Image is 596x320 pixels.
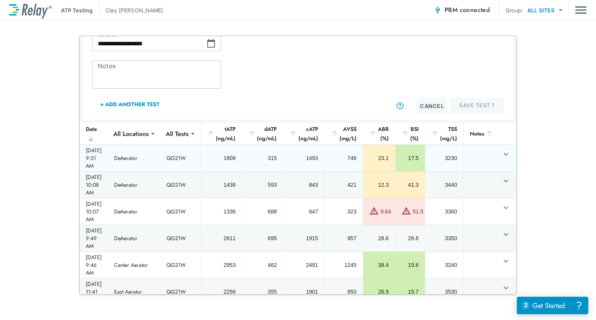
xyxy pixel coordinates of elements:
div: [DATE] 9:46 AM [86,253,102,277]
div: 15.6 [402,261,419,269]
div: TSS (mg/L) [431,124,457,143]
iframe: Resource center [517,297,588,314]
img: Connected Icon [434,6,442,14]
div: 1808 [207,154,236,162]
td: QG21W [160,145,201,171]
span: connected [460,5,490,14]
button: expand row [499,201,513,214]
div: 843 [289,181,318,189]
div: 1493 [289,154,318,162]
div: 3530 [431,288,457,296]
div: 462 [248,261,277,269]
div: 2491 [289,261,318,269]
td: QG21W [160,198,201,225]
img: LuminUltra Relay [9,2,52,19]
div: 1915 [289,234,318,242]
div: 51.5 [413,208,423,215]
td: DeAerator [108,198,160,225]
td: QG21W [160,172,201,198]
div: [DATE] 10:08 AM [86,173,102,196]
img: Warning [369,206,379,215]
div: 315 [248,154,277,162]
div: 3230 [431,154,457,162]
button: expand row [499,281,513,294]
td: QG21W [160,279,201,305]
button: + Add Another Test [92,95,167,114]
div: cATP (ng/mL) [289,124,318,143]
div: 957 [331,234,357,242]
div: dATP (ng/mL) [248,124,277,143]
button: Cancel [417,98,447,114]
div: 38.4 [369,261,389,269]
input: Choose date, selected date is Aug 29, 2025 [92,36,206,51]
img: Warning [402,206,411,215]
div: [DATE] 9:49 AM [86,227,102,250]
p: Group: [506,6,523,14]
div: 421 [331,181,357,189]
td: DeAerator [108,145,160,171]
button: Main menu [575,3,587,17]
button: expand row [499,255,513,268]
div: 3360 [431,208,457,215]
div: 647 [289,208,318,215]
div: Notes [470,129,493,138]
span: PBM [445,5,490,15]
button: PBM connected [431,2,493,18]
div: 1336 [207,208,236,215]
div: 1436 [207,181,236,189]
div: 1901 [289,288,318,296]
div: BSI (%) [401,124,419,143]
div: All Locations [108,126,154,141]
div: 950 [331,288,357,296]
div: 23.1 [369,154,389,162]
div: 2256 [207,288,236,296]
div: tATP (ng/mL) [207,124,236,143]
div: [DATE] 11:41 AM [86,280,102,303]
p: ATP Testing [61,6,93,14]
button: expand row [499,148,513,161]
div: 26.9 [369,288,389,296]
div: AVSS (mg/L) [331,124,357,143]
div: [DATE] 9:51 AM [86,146,102,170]
div: 2611 [207,234,236,242]
div: 355 [248,288,277,296]
td: Center Aerator [108,252,160,278]
td: DeAerator [108,172,160,198]
div: 12.3 [369,181,389,189]
div: 323 [331,208,357,215]
td: QG21W [160,252,201,278]
div: 28.6 [369,234,389,242]
img: Drawer Icon [575,3,587,17]
td: East Aerator [108,279,160,305]
button: expand row [499,228,513,241]
div: 41.3 [402,181,419,189]
div: 17.5 [402,154,419,162]
div: 593 [248,181,277,189]
th: Date [80,123,108,145]
div: 3440 [431,181,457,189]
div: 3350 [431,234,457,242]
div: [DATE] 10:07 AM [86,200,102,223]
div: ABR (%) [369,124,389,143]
div: 1245 [331,261,357,269]
p: Clay [PERSON_NAME] [106,6,163,14]
div: 9.64 [381,208,391,215]
div: 3240 [431,261,457,269]
td: QG21W [160,225,201,251]
button: expand row [499,174,513,188]
div: All Tests [160,126,194,141]
td: DeAerator [108,225,160,251]
div: 746 [331,154,357,162]
div: 695 [248,234,277,242]
div: 2953 [207,261,236,269]
div: 15.7 [402,288,419,296]
div: 26.6 [402,234,419,242]
div: 688 [248,208,277,215]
